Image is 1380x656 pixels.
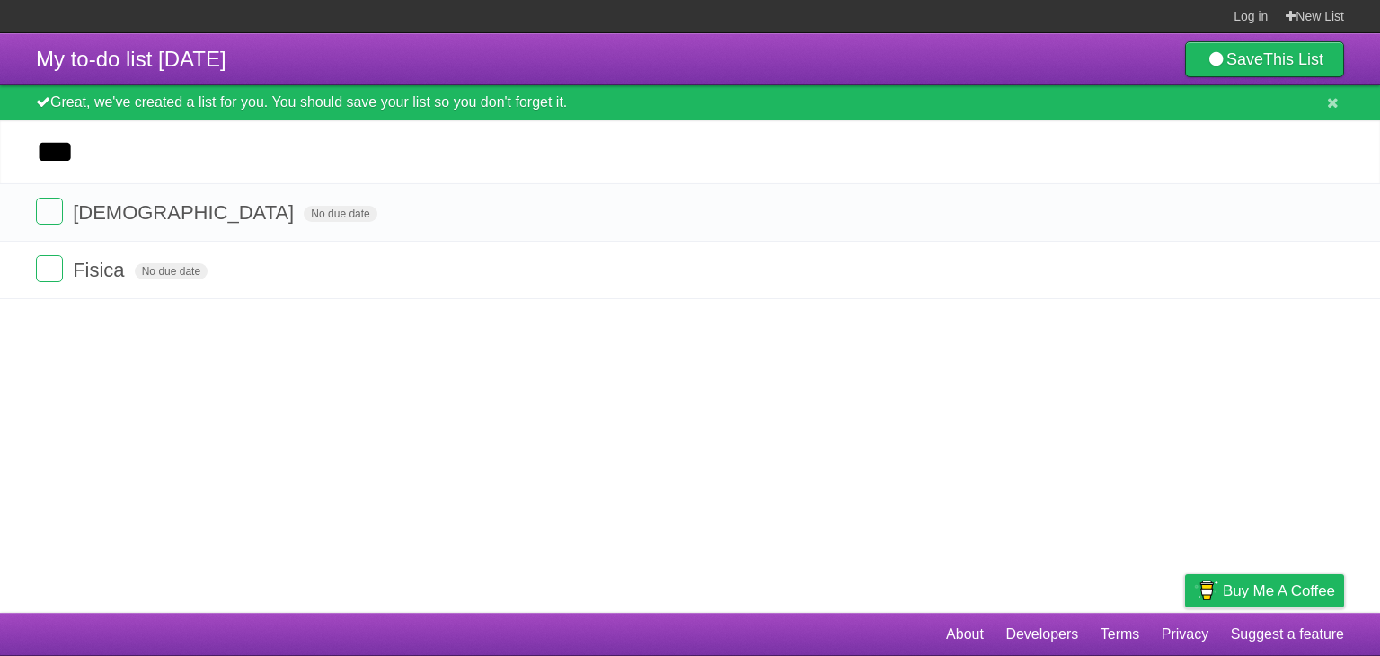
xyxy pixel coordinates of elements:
[1185,41,1344,77] a: SaveThis List
[1162,617,1208,652] a: Privacy
[73,201,298,224] span: [DEMOGRAPHIC_DATA]
[1005,617,1078,652] a: Developers
[1263,50,1323,68] b: This List
[36,198,63,225] label: Done
[36,255,63,282] label: Done
[1101,617,1140,652] a: Terms
[1185,574,1344,607] a: Buy me a coffee
[946,617,984,652] a: About
[135,263,208,279] span: No due date
[304,206,376,222] span: No due date
[36,47,226,71] span: My to-do list [DATE]
[73,259,128,281] span: Fisica
[1223,575,1335,607] span: Buy me a coffee
[1194,575,1218,606] img: Buy me a coffee
[1231,617,1344,652] a: Suggest a feature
